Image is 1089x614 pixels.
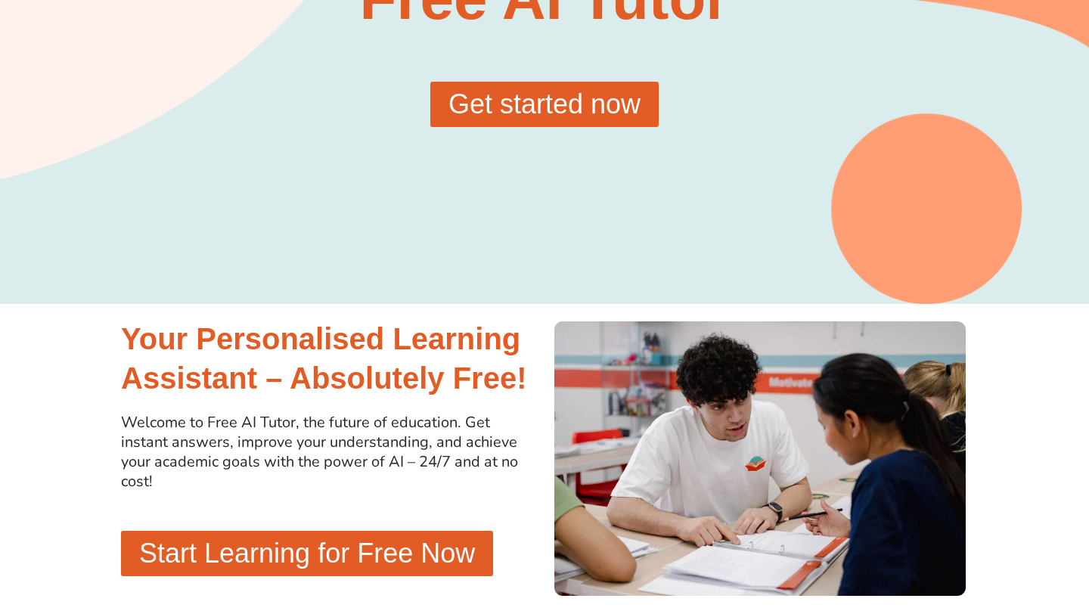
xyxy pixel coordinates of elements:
[448,91,641,118] span: Get started now
[830,443,1089,614] iframe: Chat Widget
[552,319,968,598] img: Success Tutoring - Partnerships
[139,540,475,567] span: Start Learning for Free Now
[430,82,659,127] a: Get started now
[121,531,493,576] a: Start Learning for Free Now
[121,413,537,492] p: Welcome to Free AI Tutor, the future of education. Get instant answers, improve your understandin...
[121,319,537,398] h2: Your Personalised Learning Assistant – Absolutely Free!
